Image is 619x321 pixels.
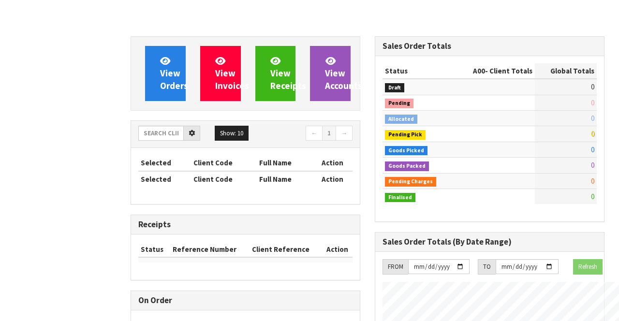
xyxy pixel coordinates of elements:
[138,171,191,187] th: Selected
[591,176,594,186] span: 0
[591,160,594,170] span: 0
[591,145,594,154] span: 0
[385,177,436,187] span: Pending Charges
[591,129,594,138] span: 0
[257,171,312,187] th: Full Name
[591,192,594,201] span: 0
[313,155,353,171] th: Action
[215,126,249,141] button: Show: 10
[383,42,597,51] h3: Sales Order Totals
[325,55,362,91] span: View Accounts
[591,114,594,123] span: 0
[385,83,404,93] span: Draft
[535,63,597,79] th: Global Totals
[170,242,250,257] th: Reference Number
[252,126,353,143] nav: Page navigation
[322,242,353,257] th: Action
[385,193,415,203] span: Finalised
[478,259,496,275] div: TO
[591,98,594,107] span: 0
[385,146,427,156] span: Goods Picked
[270,55,306,91] span: View Receipts
[250,242,322,257] th: Client Reference
[160,55,188,91] span: View Orders
[573,259,603,275] button: Refresh
[138,220,353,229] h3: Receipts
[138,296,353,305] h3: On Order
[385,130,426,140] span: Pending Pick
[306,126,323,141] a: ←
[200,46,241,101] a: ViewInvoices
[385,161,429,171] span: Goods Packed
[145,46,186,101] a: ViewOrders
[383,237,597,247] h3: Sales Order Totals (By Date Range)
[385,99,413,108] span: Pending
[255,46,296,101] a: ViewReceipts
[385,115,417,124] span: Allocated
[313,171,353,187] th: Action
[257,155,312,171] th: Full Name
[383,63,453,79] th: Status
[138,155,191,171] th: Selected
[336,126,353,141] a: →
[383,259,408,275] div: FROM
[591,82,594,91] span: 0
[191,155,257,171] th: Client Code
[310,46,351,101] a: ViewAccounts
[138,126,184,141] input: Search clients
[138,242,170,257] th: Status
[322,126,336,141] a: 1
[473,66,485,75] span: A00
[215,55,249,91] span: View Invoices
[453,63,535,79] th: - Client Totals
[191,171,257,187] th: Client Code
